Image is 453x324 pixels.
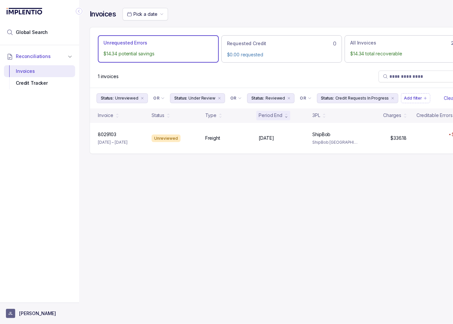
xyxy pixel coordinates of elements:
button: Filter Chip Reviewed [247,93,295,103]
div: Collapse Icon [75,7,83,15]
h4: Invoices [90,10,116,19]
p: $336.18 [390,135,407,141]
p: ShipBob [312,131,330,138]
search: Date Range Picker [127,11,157,17]
ul: Filter Group [97,93,442,103]
div: Invoices [9,65,70,77]
button: Filter Chip Connector undefined [297,94,314,103]
div: remove content [140,96,145,101]
p: Under Review [188,95,215,102]
div: Type [205,112,216,119]
span: Reconciliations [16,53,51,60]
button: Filter Chip Under Review [170,93,225,103]
p: $0.00 requested [227,51,337,58]
div: Status [152,112,164,119]
span: Global Search [16,29,48,36]
p: Requested Credit [227,40,267,47]
img: red pointer upwards [449,133,451,135]
button: Filter Chip Credit Requests In Progress [317,93,399,103]
div: Reconciliations [4,64,75,91]
div: Period End [259,112,283,119]
p: OR [153,96,159,101]
p: Reviewed [266,95,285,102]
p: 8029103 [98,131,116,138]
p: Unreviewed [115,95,138,102]
li: Filter Chip Connector undefined [230,96,242,101]
p: [PERSON_NAME] [19,310,56,317]
button: Filter Chip Unreviewed [97,93,148,103]
p: Add filter [404,95,422,102]
div: Invoice [98,112,113,119]
button: Reconciliations [4,49,75,64]
button: Filter Chip Add filter [401,93,430,103]
p: 1 invoices [98,73,119,80]
p: [DATE] – [DATE] [98,139,127,146]
button: Date Range Picker [123,8,168,20]
div: remove content [217,96,222,101]
p: OR [300,96,306,101]
button: User initials[PERSON_NAME] [6,309,73,318]
p: Status: [174,95,187,102]
span: User initials [6,309,15,318]
button: Filter Chip Connector undefined [151,94,167,103]
p: All Invoices [350,40,376,46]
p: $14.34 potential savings [103,50,213,57]
div: Credit Tracker [9,77,70,89]
div: 3PL [312,112,320,119]
span: Pick a date [133,11,157,17]
p: Unrequested Errors [103,40,147,46]
p: OR [230,96,237,101]
li: Filter Chip Connector undefined [300,96,311,101]
div: remove content [286,96,292,101]
p: [DATE] [259,135,274,141]
li: Filter Chip Connector undefined [153,96,165,101]
div: remove content [390,96,395,101]
p: Status: [101,95,114,102]
p: Freight [205,135,220,141]
button: Filter Chip Connector undefined [228,94,244,103]
p: ShipBob [GEOGRAPHIC_DATA][PERSON_NAME] [312,139,358,146]
p: Status: [251,95,264,102]
div: Unreviewed [152,134,181,142]
div: Remaining page entries [98,73,119,80]
div: 0 [227,40,337,47]
p: Status: [321,95,334,102]
div: Charges [383,112,401,119]
p: Credit Requests In Progress [335,95,389,102]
